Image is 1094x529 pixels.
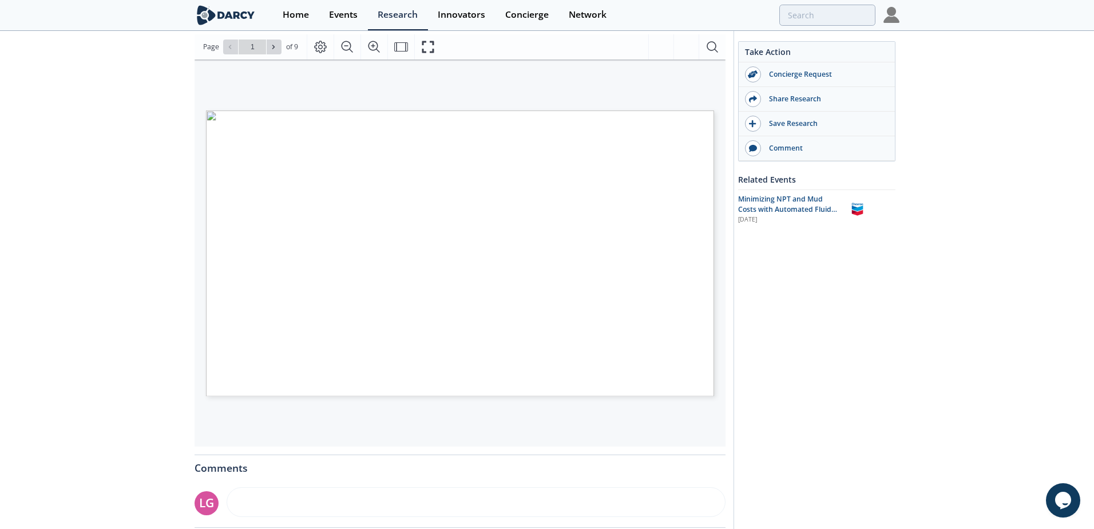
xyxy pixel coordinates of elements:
img: Chevron [847,199,867,219]
input: Advanced Search [779,5,875,26]
div: Home [283,10,309,19]
div: LG [195,491,219,515]
span: Minimizing NPT and Mud Costs with Automated Fluids Intelligence [738,194,837,225]
div: Concierge [505,10,549,19]
div: Network [569,10,607,19]
a: Minimizing NPT and Mud Costs with Automated Fluids Intelligence [DATE] Chevron [738,194,895,224]
img: Profile [883,7,899,23]
div: Comments [195,455,726,473]
iframe: chat widget [1046,483,1083,518]
div: Innovators [438,10,485,19]
div: Share Research [761,94,889,104]
div: Comment [761,143,889,153]
div: Concierge Request [761,69,889,80]
div: Take Action [739,46,895,62]
div: Research [378,10,418,19]
div: Events [329,10,358,19]
div: [DATE] [738,215,839,224]
div: Save Research [761,119,889,129]
img: logo-wide.svg [195,5,257,25]
div: Related Events [738,169,895,190]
